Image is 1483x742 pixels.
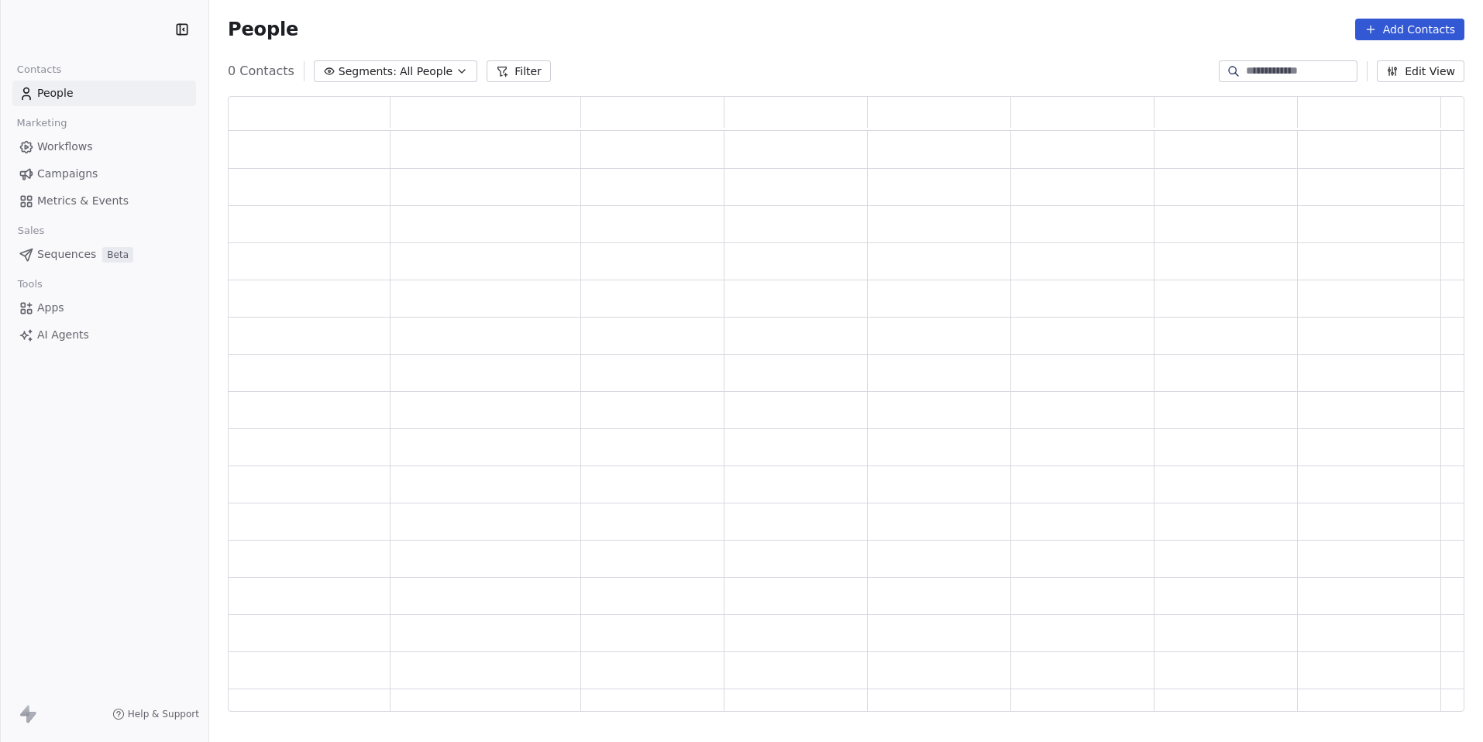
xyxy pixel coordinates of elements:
[10,112,74,135] span: Marketing
[128,708,199,720] span: Help & Support
[487,60,551,82] button: Filter
[37,166,98,182] span: Campaigns
[112,708,199,720] a: Help & Support
[12,242,196,267] a: SequencesBeta
[400,64,452,80] span: All People
[11,219,51,242] span: Sales
[12,295,196,321] a: Apps
[12,188,196,214] a: Metrics & Events
[11,273,49,296] span: Tools
[228,62,294,81] span: 0 Contacts
[37,193,129,209] span: Metrics & Events
[37,85,74,101] span: People
[1377,60,1464,82] button: Edit View
[228,18,298,41] span: People
[37,139,93,155] span: Workflows
[102,247,133,263] span: Beta
[37,246,96,263] span: Sequences
[10,58,68,81] span: Contacts
[1355,19,1464,40] button: Add Contacts
[12,322,196,348] a: AI Agents
[12,81,196,106] a: People
[12,134,196,160] a: Workflows
[339,64,397,80] span: Segments:
[12,161,196,187] a: Campaigns
[37,300,64,316] span: Apps
[37,327,89,343] span: AI Agents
